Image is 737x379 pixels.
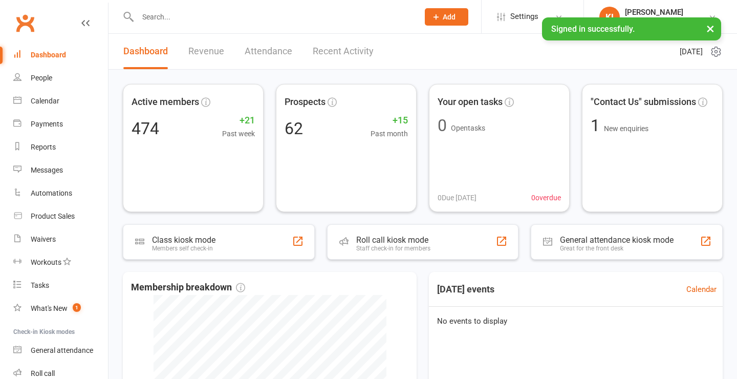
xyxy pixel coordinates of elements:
[285,120,303,137] div: 62
[131,280,245,295] span: Membership breakdown
[438,117,447,134] div: 0
[152,235,215,245] div: Class kiosk mode
[13,44,108,67] a: Dashboard
[551,24,635,34] span: Signed in successfully.
[680,46,703,58] span: [DATE]
[13,159,108,182] a: Messages
[31,51,66,59] div: Dashboard
[13,339,108,362] a: General attendance kiosk mode
[13,274,108,297] a: Tasks
[31,235,56,243] div: Waivers
[356,235,430,245] div: Roll call kiosk mode
[451,124,485,132] span: Open tasks
[152,245,215,252] div: Members self check-in
[135,10,411,24] input: Search...
[13,113,108,136] a: Payments
[13,205,108,228] a: Product Sales
[222,128,255,139] span: Past week
[31,281,49,289] div: Tasks
[701,17,720,39] button: ×
[31,346,93,354] div: General attendance
[31,97,59,105] div: Calendar
[188,34,224,69] a: Revenue
[560,235,674,245] div: General attendance kiosk mode
[31,166,63,174] div: Messages
[429,280,503,299] h3: [DATE] events
[371,128,408,139] span: Past month
[604,124,648,133] span: New enquiries
[132,120,159,137] div: 474
[285,95,326,110] span: Prospects
[438,95,503,110] span: Your open tasks
[13,90,108,113] a: Calendar
[222,113,255,128] span: +21
[625,17,696,26] div: Training Grounds Gym
[12,10,38,36] a: Clubworx
[425,307,727,335] div: No events to display
[123,34,168,69] a: Dashboard
[371,113,408,128] span: +15
[13,297,108,320] a: What's New1
[13,182,108,205] a: Automations
[591,95,696,110] span: "Contact Us" submissions
[625,8,696,17] div: [PERSON_NAME]
[686,283,717,296] a: Calendar
[31,369,55,377] div: Roll call
[438,192,476,203] span: 0 Due [DATE]
[425,8,468,26] button: Add
[132,95,199,110] span: Active members
[510,5,538,28] span: Settings
[13,228,108,251] a: Waivers
[13,251,108,274] a: Workouts
[31,212,75,220] div: Product Sales
[31,304,68,312] div: What's New
[31,74,52,82] div: People
[31,258,61,266] div: Workouts
[73,303,81,312] span: 1
[31,120,63,128] div: Payments
[31,143,56,151] div: Reports
[13,136,108,159] a: Reports
[591,116,604,135] span: 1
[531,192,561,203] span: 0 overdue
[313,34,374,69] a: Recent Activity
[443,13,456,21] span: Add
[245,34,292,69] a: Attendance
[31,189,72,197] div: Automations
[13,67,108,90] a: People
[560,245,674,252] div: Great for the front desk
[599,7,620,27] div: KI
[356,245,430,252] div: Staff check-in for members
